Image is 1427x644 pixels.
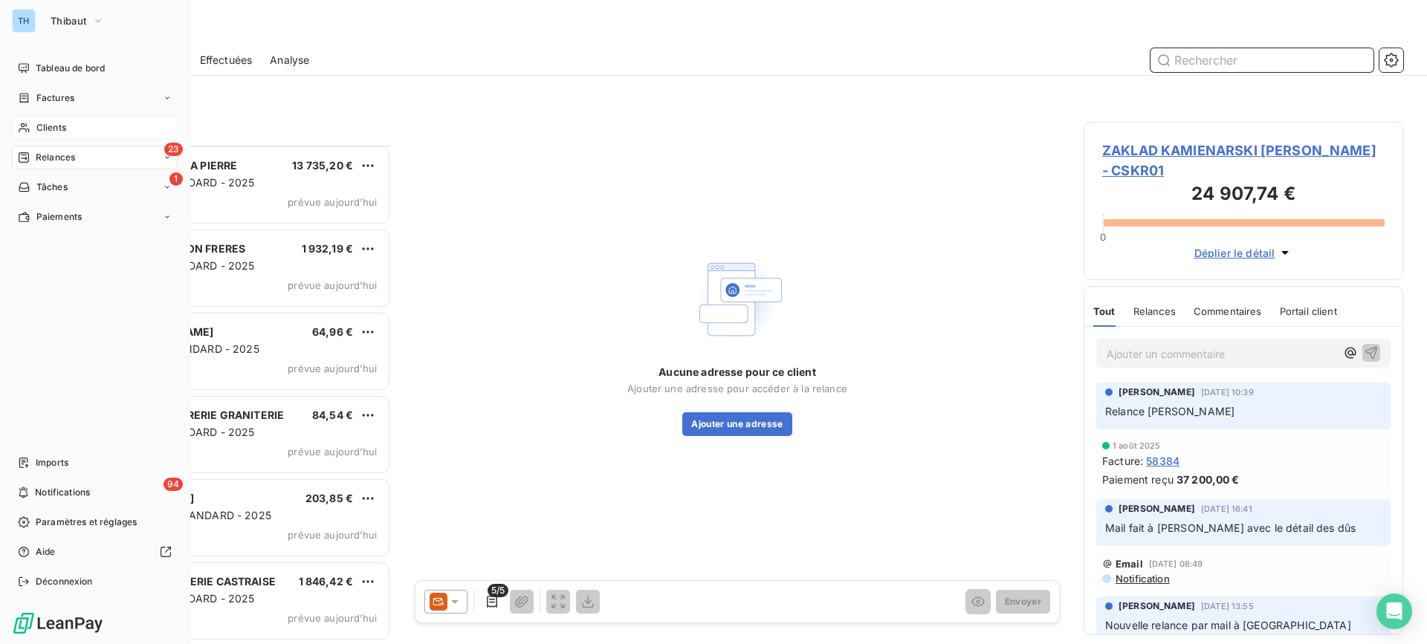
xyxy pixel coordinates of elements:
span: 94 [164,478,183,491]
img: Logo LeanPay [12,611,104,635]
input: Rechercher [1151,48,1373,72]
div: grid [71,146,391,644]
span: 58384 [1146,453,1180,469]
span: Ajouter une adresse pour accéder à la relance [627,383,847,394]
span: Portail client [1280,305,1337,317]
span: Notifications [35,486,90,499]
span: 1 932,19 € [302,242,354,255]
a: 1Tâches [12,175,178,199]
span: Mail fait à [PERSON_NAME] avec le détail des dûs [1105,521,1356,534]
span: prévue aujourd’hui [288,196,377,208]
span: 203,85 € [305,492,353,504]
span: Effectuées [200,53,253,68]
span: 23 [164,143,183,156]
span: ZAKLAD KAMIENARSKI [PERSON_NAME] - CSKR01 [1102,140,1385,180]
img: Empty state [690,252,785,347]
span: Paiement reçu [1102,472,1174,487]
button: Ajouter une adresse [682,412,792,436]
span: Clients [36,121,66,134]
span: Tableau de bord [36,62,105,75]
span: prévue aujourd’hui [288,279,377,291]
span: Relance [PERSON_NAME] [1105,405,1235,417]
span: 1 [169,172,183,186]
span: 1 août 2025 [1113,441,1161,450]
span: Thibaut [51,15,86,27]
a: Paiements [12,205,178,229]
a: Clients [12,116,178,140]
div: Open Intercom Messenger [1376,593,1412,629]
span: [PERSON_NAME] [1119,502,1195,515]
span: Email [1116,558,1143,570]
button: Envoyer [996,590,1050,614]
span: Notification [1114,573,1170,585]
span: Déplier le détail [1194,245,1275,261]
button: Déplier le détail [1190,244,1298,261]
span: 37 200,00 € [1177,472,1240,487]
span: Nouvelle relance par mail à [GEOGRAPHIC_DATA] [1105,619,1351,631]
span: Factures [36,91,74,105]
span: [DATE] 16:41 [1201,504,1252,513]
span: prévue aujourd’hui [288,612,377,624]
span: 0 [1100,231,1106,243]
span: 64,96 € [312,325,353,338]
span: Tout [1093,305,1116,317]
span: Imports [36,456,68,469]
span: 1 846,42 € [299,575,354,588]
span: prévue aujourd’hui [288,529,377,541]
a: Paramètres et réglages [12,510,178,534]
span: Aucune adresse pour ce client [659,365,815,380]
a: Factures [12,86,178,110]
span: Déconnexion [36,575,93,588]
span: 5/5 [488,584,508,597]
span: MOURIER MARBRERIE GRANITERIE [105,409,284,421]
span: [DATE] 13:55 [1201,602,1254,611]
span: Commentaires [1194,305,1262,317]
span: Tâches [36,180,68,194]
span: [PERSON_NAME] [1119,386,1195,399]
span: Paramètres et réglages [36,515,137,529]
span: Facture : [1102,453,1143,469]
a: Imports [12,451,178,475]
span: Aide [36,545,56,559]
span: 84,54 € [312,409,353,421]
span: [DATE] 10:39 [1201,388,1254,397]
span: 13 735,20 € [292,159,353,172]
span: Relances [1133,305,1176,317]
span: Analyse [270,53,309,68]
span: prévue aujourd’hui [288,446,377,458]
span: Paiements [36,210,82,224]
a: Tableau de bord [12,56,178,80]
a: Aide [12,540,178,564]
h3: 24 907,74 € [1102,180,1385,210]
span: prévue aujourd’hui [288,362,377,374]
div: TH [12,9,36,33]
span: [DATE] 08:49 [1149,559,1203,568]
span: [PERSON_NAME] [1119,599,1195,613]
a: 23Relances [12,146,178,169]
span: Relances [36,151,75,164]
